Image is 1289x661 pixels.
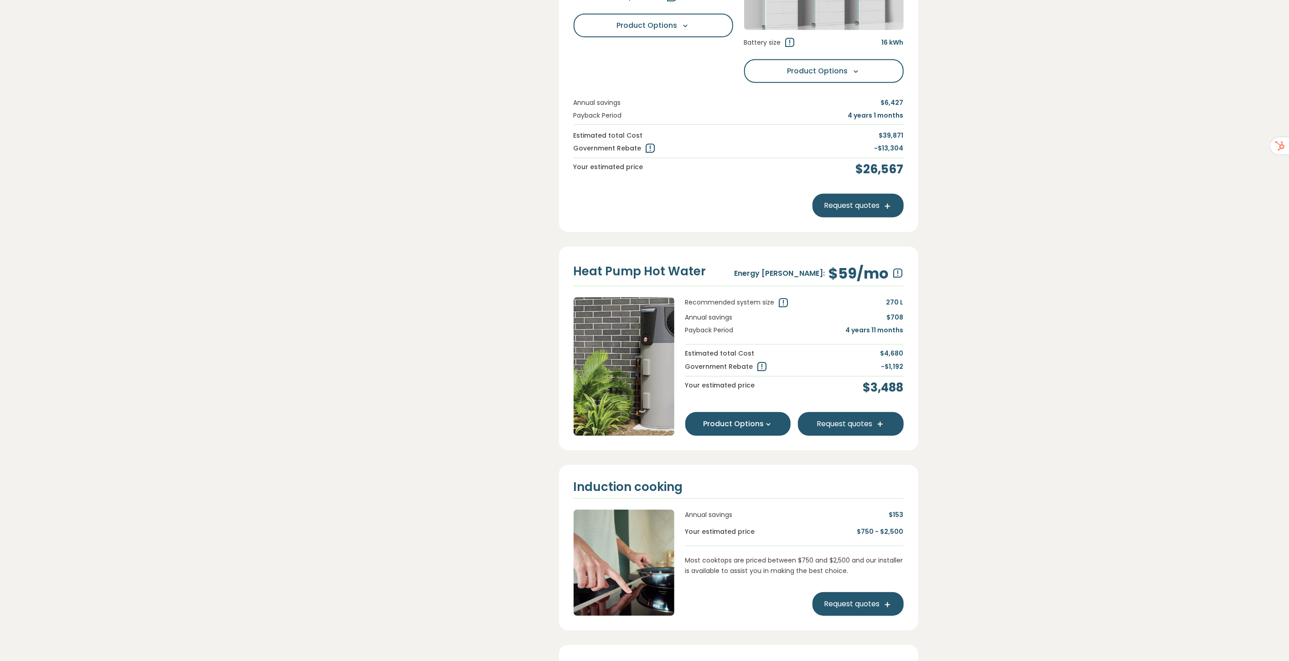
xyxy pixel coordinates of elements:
[685,412,791,436] button: Product Options
[574,480,683,495] h4: Induction cooking
[616,20,677,31] span: Product Options
[685,348,755,358] p: Estimated total Cost
[574,144,642,153] span: Government Rebate
[685,527,755,537] p: Your estimated price
[685,325,734,335] p: Payback Period
[574,162,643,177] p: Your estimated price
[685,362,753,371] span: Government Rebate
[574,110,622,120] p: Payback Period
[879,130,904,140] p: $39,871
[744,38,781,47] span: Battery size
[813,592,904,616] button: Request quotes
[574,130,643,140] p: Estimated total Cost
[889,510,904,520] p: $153
[880,348,904,358] p: $4,680
[848,110,904,120] p: 4 years 1 months
[574,264,706,279] h4: Heat Pump Hot Water
[813,194,904,217] button: Request quotes
[685,380,755,396] p: Your estimated price
[846,325,904,335] p: 4 years 11 months
[798,412,904,436] button: Request quotes
[787,66,848,77] span: Product Options
[882,37,904,48] p: 16 kWh
[863,380,904,396] h4: $3,488
[829,265,889,282] h3: $59 /mo
[881,98,904,108] p: $6,427
[574,14,733,37] button: Product Options
[886,297,904,308] p: 270 L
[735,268,825,279] p: Energy [PERSON_NAME]:
[685,555,904,576] p: Most cooktops are priced between $750 and $2,500 and our installer is available to assist you in ...
[881,361,904,372] p: -$1,192
[875,143,904,154] p: -$13,304
[887,312,904,322] p: $708
[744,59,904,83] button: Product Options
[574,297,674,435] img: Heat Pump Hot Water System
[574,98,621,108] p: Annual savings
[685,312,733,322] p: Annual savings
[685,298,775,307] span: Recommended system size
[856,162,904,177] h4: $26,567
[574,510,674,616] img: Induction cooking stovetop
[857,527,904,537] p: $750 - $2,500
[685,510,733,520] p: Annual savings
[1243,617,1289,661] iframe: Chat Widget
